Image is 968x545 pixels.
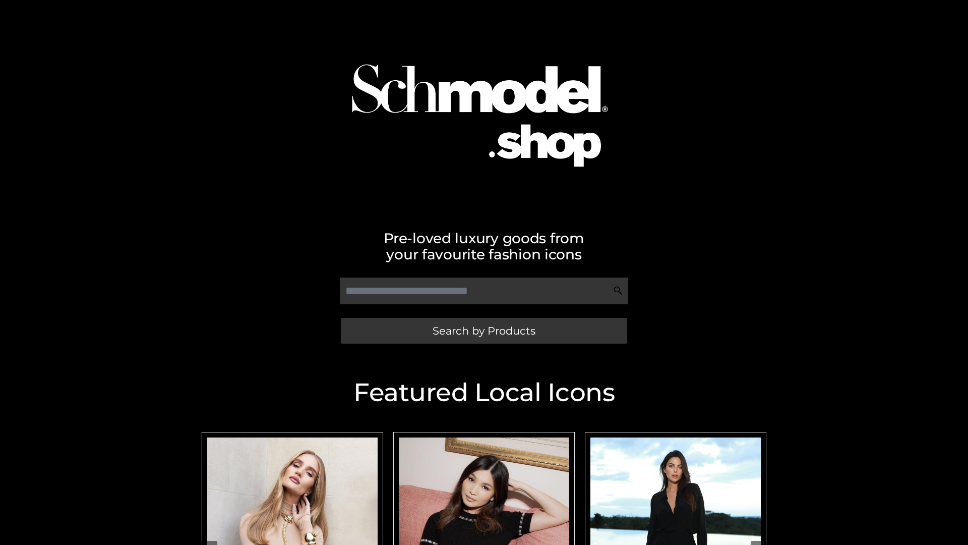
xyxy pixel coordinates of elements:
span: Search by Products [433,325,535,336]
img: Search Icon [613,286,623,296]
h2: Pre-loved luxury goods from your favourite fashion icons [197,230,771,262]
h2: Featured Local Icons​ [197,380,771,405]
a: Search by Products [341,318,627,344]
